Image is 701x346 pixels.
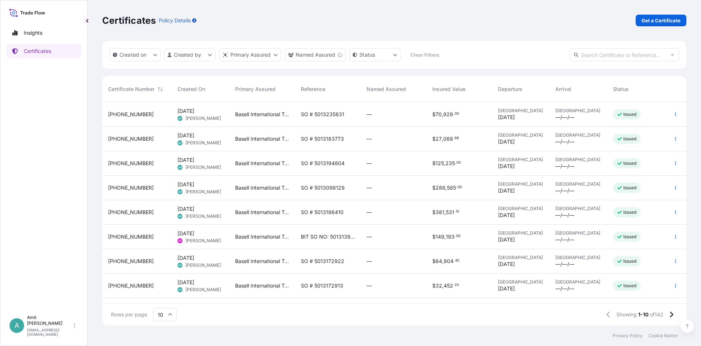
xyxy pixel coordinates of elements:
span: Basell International Trading FZE [235,282,289,289]
span: —/—/— [555,285,574,292]
span: [DATE] [498,187,515,194]
span: . [453,113,454,115]
span: —/—/— [555,163,574,170]
p: [EMAIL_ADDRESS][DOMAIN_NAME] [27,328,72,337]
span: , [442,259,444,264]
p: Issued [623,258,637,264]
span: [PHONE_NUMBER] [108,184,154,191]
span: [GEOGRAPHIC_DATA] [555,132,601,138]
span: Status [613,85,629,93]
span: [PERSON_NAME] [185,189,221,195]
p: Issued [623,209,637,215]
span: Showing [616,311,637,318]
input: Search Certificate or Reference... [570,48,679,61]
span: 20 [455,284,459,286]
span: Basell International Trading FZE [235,209,289,216]
span: [PHONE_NUMBER] [108,160,154,167]
span: SO # 5013172913 [301,282,343,289]
span: —/—/— [555,236,574,243]
span: 193 [446,234,455,239]
a: Privacy Policy [613,333,643,339]
span: — [367,184,372,191]
span: . [455,235,456,237]
span: 452 [444,283,453,288]
span: [DATE] [177,205,194,213]
span: , [444,161,445,166]
button: Clear Filters [404,49,445,61]
span: , [445,185,447,190]
span: [GEOGRAPHIC_DATA] [555,181,601,187]
span: 149 [436,234,444,239]
p: Clear Filters [410,51,439,58]
span: [DATE] [498,285,515,292]
span: 904 [444,259,453,264]
span: Basell International Trading FZE [235,160,289,167]
span: [GEOGRAPHIC_DATA] [498,230,544,236]
span: Primary Assured [235,85,276,93]
p: Named Assured [296,51,335,58]
span: 235 [445,161,455,166]
span: [GEOGRAPHIC_DATA] [498,108,544,114]
p: Status [359,51,375,58]
span: —/—/— [555,138,574,145]
p: Created by [174,51,202,58]
span: 27 [436,136,442,141]
span: — [367,258,372,265]
span: [DATE] [177,156,194,164]
p: Certificates [102,15,156,26]
span: [PHONE_NUMBER] [108,209,154,216]
span: [GEOGRAPHIC_DATA] [498,279,544,285]
span: [DATE] [177,181,194,188]
button: certificateStatus Filter options [349,48,401,61]
p: Cookie Notice [648,333,678,339]
span: [GEOGRAPHIC_DATA] [555,206,601,212]
p: Issued [623,160,637,166]
span: —/—/— [555,212,574,219]
span: . [456,186,457,189]
span: BIT SO NO: 5013139918 [301,233,355,240]
span: [PHONE_NUMBER] [108,135,154,142]
span: Basell International Trading FZE [235,233,289,240]
button: cargoOwner Filter options [285,48,346,61]
span: Rows per page [111,311,147,318]
span: —/—/— [555,261,574,268]
p: Issued [623,111,637,117]
span: Basell International Trading FZE [235,258,289,265]
span: $ [432,210,436,215]
p: Issued [623,136,637,142]
span: Reference [301,85,325,93]
span: SO # 5013183773 [301,135,344,142]
span: — [367,160,372,167]
span: [PERSON_NAME] [185,164,221,170]
button: createdBy Filter options [164,48,215,61]
span: SO # 5013172922 [301,258,344,265]
span: A [15,322,19,329]
span: Certificate Number [108,85,154,93]
span: [GEOGRAPHIC_DATA] [555,108,601,114]
span: $ [432,185,436,190]
p: Primary Assured [230,51,271,58]
span: Named Assured [367,85,406,93]
span: $ [432,283,436,288]
span: [DATE] [498,163,515,170]
span: —/—/— [555,187,574,194]
span: AP [178,115,182,122]
span: — [367,135,372,142]
span: [PERSON_NAME] [185,287,221,293]
span: AP [178,188,182,195]
span: 928 [443,112,453,117]
span: 1-10 [638,311,648,318]
span: . [455,161,456,164]
span: 088 [443,136,453,141]
span: Basell International Trading FZE [235,135,289,142]
span: [GEOGRAPHIC_DATA] [555,279,601,285]
span: 40 [455,259,459,262]
span: 64 [436,259,442,264]
span: $ [432,161,436,166]
span: [DATE] [177,254,194,262]
span: Arrival [555,85,571,93]
span: [DATE] [498,236,515,243]
span: 381 [436,210,444,215]
span: [PHONE_NUMBER] [108,233,154,240]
